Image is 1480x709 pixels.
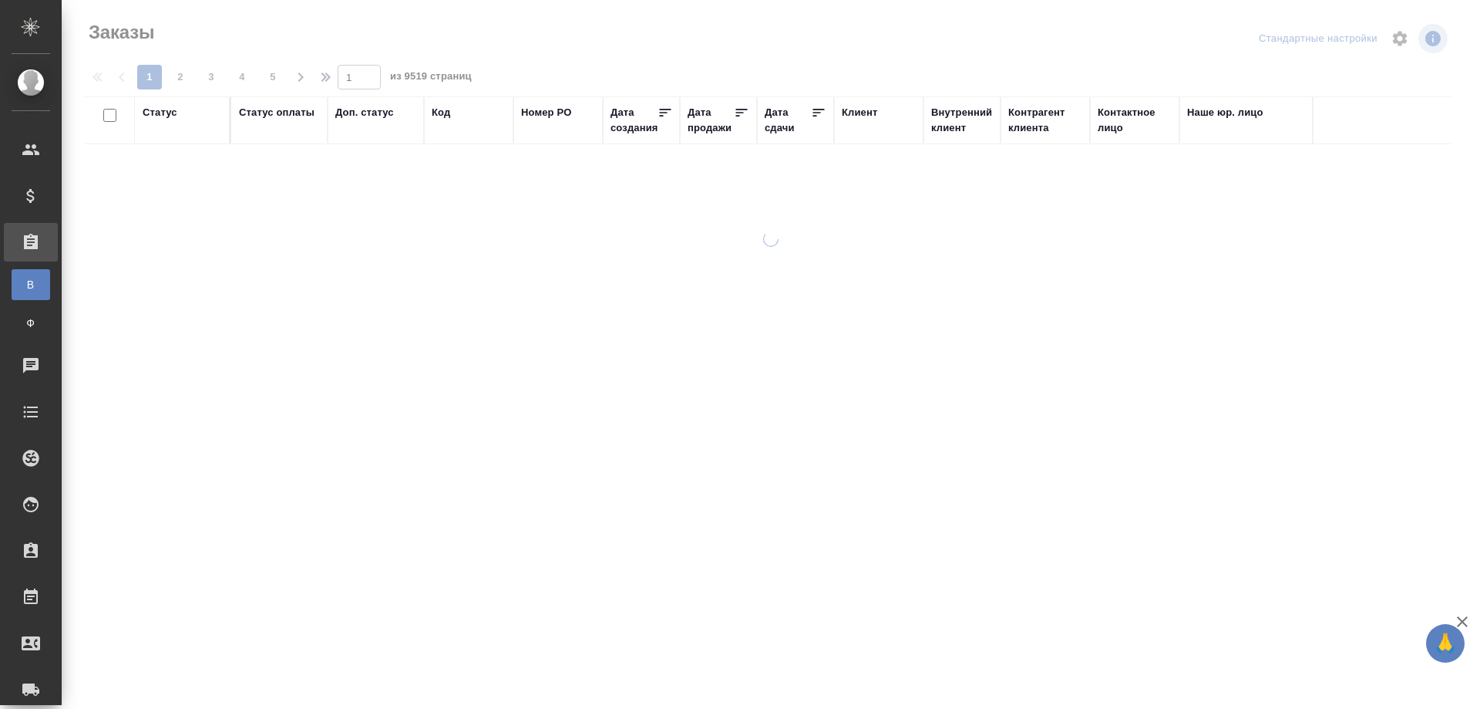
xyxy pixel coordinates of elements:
[931,105,993,136] div: Внутренний клиент
[12,269,50,300] a: В
[432,105,450,120] div: Код
[12,308,50,339] a: Ф
[19,316,42,331] span: Ф
[842,105,877,120] div: Клиент
[765,105,811,136] div: Дата сдачи
[1098,105,1172,136] div: Контактное лицо
[610,105,658,136] div: Дата создания
[1432,627,1458,660] span: 🙏
[143,105,177,120] div: Статус
[688,105,734,136] div: Дата продажи
[1008,105,1082,136] div: Контрагент клиента
[335,105,394,120] div: Доп. статус
[1187,105,1263,120] div: Наше юр. лицо
[19,277,42,292] span: В
[239,105,314,120] div: Статус оплаты
[521,105,571,120] div: Номер PO
[1426,624,1465,663] button: 🙏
